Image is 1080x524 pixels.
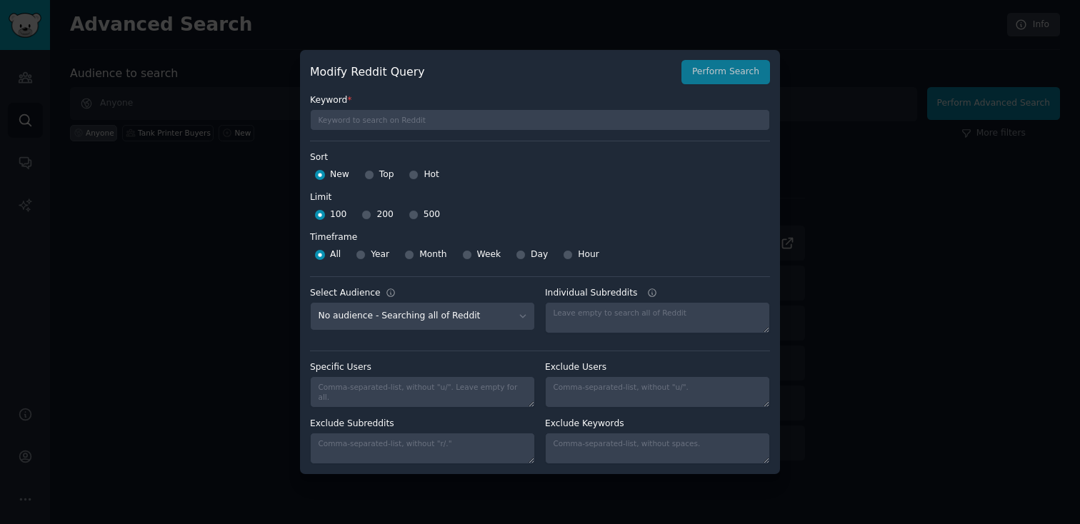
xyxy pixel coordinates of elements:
h2: Modify Reddit Query [310,64,674,81]
span: Hour [578,248,599,261]
span: Day [531,248,548,261]
label: Exclude Subreddits [310,418,535,430]
span: 200 [376,208,393,221]
label: Exclude Users [545,361,770,374]
span: Week [477,248,501,261]
span: New [330,168,349,181]
label: Exclude Keywords [545,418,770,430]
label: Specific Users [310,361,535,374]
label: Timeframe [310,226,770,244]
div: Select Audience [310,287,381,300]
label: Keyword [310,94,770,107]
span: Top [379,168,394,181]
span: All [330,248,341,261]
input: Keyword to search on Reddit [310,109,770,131]
span: 100 [330,208,346,221]
div: Limit [310,191,331,204]
label: Sort [310,151,770,164]
span: Hot [424,168,439,181]
span: Month [419,248,446,261]
label: Individual Subreddits [545,287,770,300]
span: 500 [424,208,440,221]
span: Year [371,248,389,261]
